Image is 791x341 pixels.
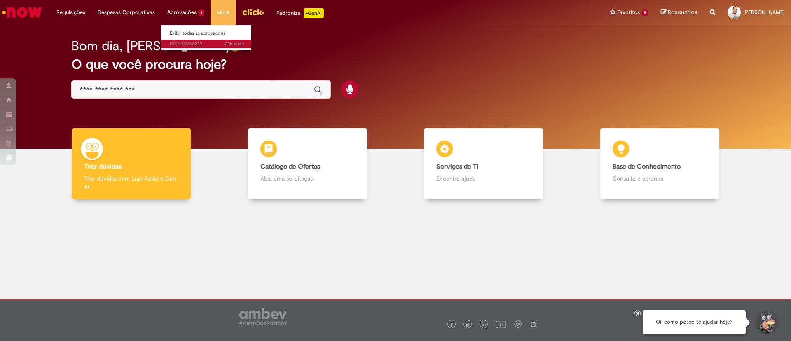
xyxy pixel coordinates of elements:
h2: Bom dia, [PERSON_NAME] [71,39,229,53]
div: Oi, como posso te ajudar hoje? [643,310,746,334]
span: More [217,8,229,16]
b: Catálogo de Ofertas [260,162,320,171]
p: Consulte e aprenda [613,174,707,183]
img: logo_footer_linkedin.png [482,322,486,327]
span: 5 [641,9,648,16]
img: logo_footer_naosei.png [529,320,537,328]
img: ServiceNow [1,4,43,21]
span: Rascunhos [668,8,697,16]
span: Favoritos [617,8,640,16]
b: Base de Conhecimento [613,162,681,171]
img: logo_footer_twitter.png [466,323,470,327]
span: DCREQ0166230 [170,41,244,47]
p: Abra uma solicitação [260,174,355,183]
a: Catálogo de Ofertas Abra uma solicitação [220,128,396,200]
a: Serviços de TI Encontre ajuda [395,128,572,200]
span: Despesas Corporativas [98,8,155,16]
img: logo_footer_facebook.png [449,323,454,327]
img: logo_footer_ambev_rotulo_gray.png [239,308,287,325]
span: 23h atrás [225,41,244,47]
ul: Aprovações [161,25,252,51]
img: logo_footer_workplace.png [514,320,522,328]
time: 31/08/2025 11:01:18 [225,41,244,47]
button: Iniciar Conversa de Suporte [754,310,779,335]
b: Tirar dúvidas [84,162,122,171]
a: Rascunhos [661,9,697,16]
span: [PERSON_NAME] [743,9,785,16]
p: Tirar dúvidas com Lupi Assist e Gen Ai [84,174,178,191]
a: Tirar dúvidas Tirar dúvidas com Lupi Assist e Gen Ai [43,128,220,200]
a: Aberto DCREQ0166230 : [161,40,252,49]
span: 1 [198,9,204,16]
b: Serviços de TI [436,162,478,171]
span: Aprovações [167,8,197,16]
div: Padroniza [276,8,324,18]
img: logo_footer_youtube.png [496,319,506,329]
p: +GenAi [304,8,324,18]
a: Exibir todas as aprovações [161,29,252,38]
img: click_logo_yellow_360x200.png [242,6,264,18]
span: Requisições [56,8,85,16]
p: Encontre ajuda [436,174,531,183]
h2: O que você procura hoje? [71,57,720,72]
a: Base de Conhecimento Consulte e aprenda [572,128,748,200]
